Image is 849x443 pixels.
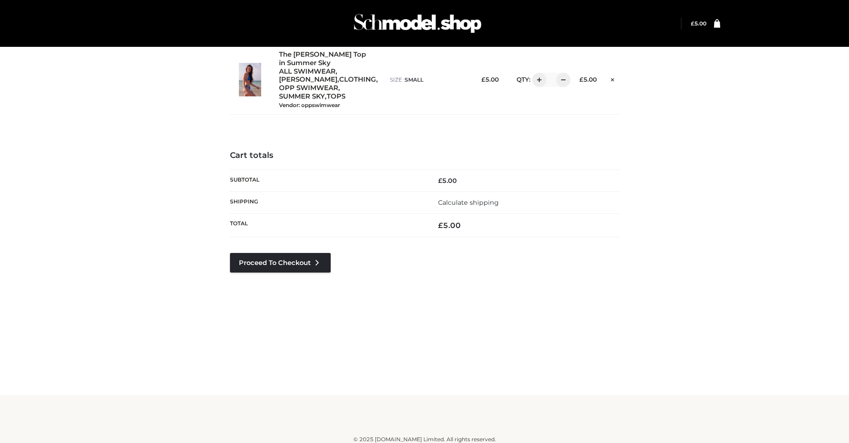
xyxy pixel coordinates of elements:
span: SMALL [405,76,423,83]
div: QTY: [508,73,564,87]
a: Remove this item [606,73,619,84]
a: CLOTHING [339,75,376,84]
span: £ [481,76,485,83]
a: SUMMER SKY [279,92,325,101]
span: £ [438,177,442,185]
span: £ [691,20,694,27]
bdi: 5.00 [579,76,597,83]
bdi: 5.00 [691,20,706,27]
img: Schmodel Admin 964 [351,6,484,41]
a: The [PERSON_NAME] Top in Summer Sky [279,50,371,67]
bdi: 5.00 [438,177,457,185]
a: TOPS [327,92,345,101]
bdi: 5.00 [481,76,499,83]
a: OPP SWIMWEAR [279,84,338,92]
a: [PERSON_NAME] [279,75,337,84]
th: Subtotal [230,170,425,191]
span: £ [438,221,443,230]
div: , , , , , [279,50,381,109]
a: Proceed to Checkout [230,253,331,273]
a: £5.00 [691,20,706,27]
h4: Cart totals [230,151,619,161]
th: Total [230,214,425,237]
p: size : [390,76,466,84]
th: Shipping [230,192,425,214]
bdi: 5.00 [438,221,461,230]
small: Vendor: oppswimwear [279,102,340,108]
a: ALL SWIMWEAR [279,67,336,76]
a: Calculate shipping [438,199,499,207]
span: £ [579,76,583,83]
